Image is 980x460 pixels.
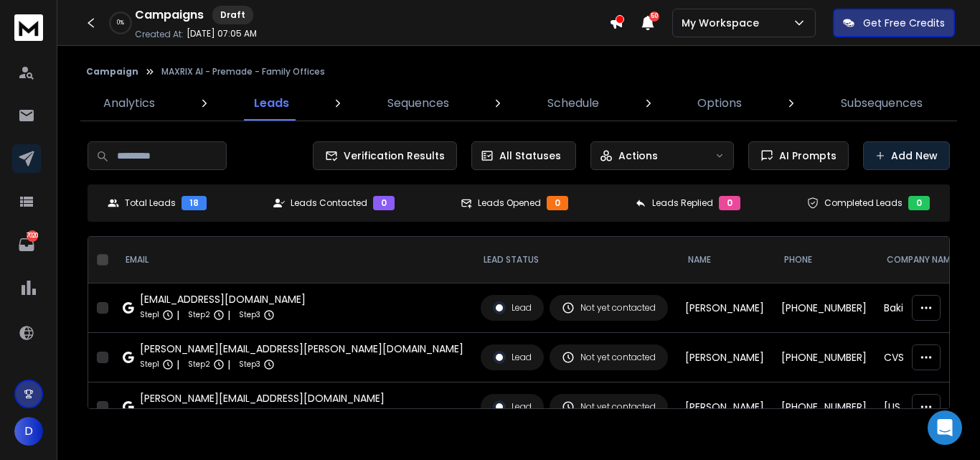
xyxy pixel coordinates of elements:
[562,400,656,413] div: Not yet contacted
[103,95,155,112] p: Analytics
[239,357,260,372] p: Step 3
[677,333,773,382] td: [PERSON_NAME]
[773,382,875,432] td: [PHONE_NUMBER]
[212,6,253,24] div: Draft
[478,197,541,209] p: Leads Opened
[863,16,945,30] p: Get Free Credits
[14,417,43,446] button: D
[254,95,289,112] p: Leads
[125,197,176,209] p: Total Leads
[188,308,210,322] p: Step 2
[539,86,608,121] a: Schedule
[562,351,656,364] div: Not yet contacted
[677,237,773,283] th: NAME
[291,197,367,209] p: Leads Contacted
[227,357,230,372] p: |
[832,86,931,121] a: Subsequences
[493,351,532,364] div: Lead
[140,292,306,306] div: [EMAIL_ADDRESS][DOMAIN_NAME]
[161,66,325,78] p: MAXRIX AI - Premade - Family Offices
[140,391,385,405] div: [PERSON_NAME][EMAIL_ADDRESS][DOMAIN_NAME]
[227,308,230,322] p: |
[182,196,207,210] div: 18
[773,283,875,333] td: [PHONE_NUMBER]
[677,283,773,333] td: [PERSON_NAME]
[682,16,765,30] p: My Workspace
[135,29,184,40] p: Created At:
[188,357,210,372] p: Step 2
[928,410,962,445] div: Open Intercom Messenger
[176,357,179,372] p: |
[27,230,38,242] p: 7020
[86,66,138,78] button: Campaign
[379,86,458,121] a: Sequences
[135,6,204,24] h1: Campaigns
[187,28,257,39] p: [DATE] 07:05 AM
[562,301,656,314] div: Not yet contacted
[719,196,740,210] div: 0
[14,14,43,41] img: logo
[493,400,532,413] div: Lead
[239,308,260,322] p: Step 3
[313,141,457,170] button: Verification Results
[140,407,159,421] p: Step 1
[689,86,750,121] a: Options
[387,95,449,112] p: Sequences
[140,357,159,372] p: Step 1
[140,342,463,356] div: [PERSON_NAME][EMAIL_ADDRESS][PERSON_NAME][DOMAIN_NAME]
[908,196,930,210] div: 0
[176,308,179,322] p: |
[773,149,837,163] span: AI Prompts
[114,237,472,283] th: EMAIL
[493,301,532,314] div: Lead
[841,95,923,112] p: Subsequences
[773,333,875,382] td: [PHONE_NUMBER]
[227,407,230,421] p: |
[748,141,849,170] button: AI Prompts
[239,407,260,421] p: Step 3
[697,95,742,112] p: Options
[773,237,875,283] th: Phone
[677,382,773,432] td: [PERSON_NAME]
[95,86,164,121] a: Analytics
[824,197,903,209] p: Completed Leads
[833,9,955,37] button: Get Free Credits
[863,141,950,170] button: Add New
[499,149,561,163] p: All Statuses
[176,407,179,421] p: |
[547,95,599,112] p: Schedule
[338,149,445,163] span: Verification Results
[472,237,677,283] th: LEAD STATUS
[652,197,713,209] p: Leads Replied
[547,196,568,210] div: 0
[140,308,159,322] p: Step 1
[649,11,659,22] span: 50
[117,19,124,27] p: 0 %
[373,196,395,210] div: 0
[618,149,658,163] p: Actions
[12,230,41,259] a: 7020
[188,407,210,421] p: Step 2
[245,86,298,121] a: Leads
